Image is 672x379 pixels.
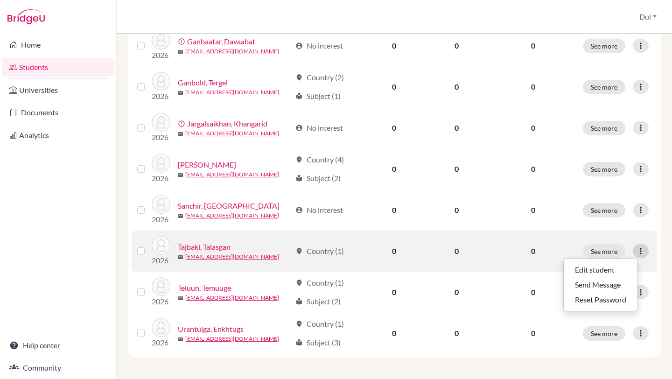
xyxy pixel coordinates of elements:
div: Country (2) [295,72,344,83]
span: local_library [295,175,303,182]
td: 0 [364,189,425,231]
td: 0 [425,231,489,272]
p: 2026 [152,214,170,225]
td: 0 [364,25,425,66]
td: 0 [425,189,489,231]
p: 2026 [152,255,170,266]
div: No interest [295,122,343,133]
button: See more [583,121,625,135]
a: Students [2,58,114,77]
p: 0 [495,204,572,216]
a: Home [2,35,114,54]
span: location_on [295,156,303,163]
span: location_on [295,320,303,328]
span: local_library [295,339,303,346]
span: account_circle [295,206,303,214]
p: 2026 [152,91,170,102]
p: 0 [495,328,572,339]
div: No interest [295,40,343,51]
td: 0 [425,148,489,189]
button: See more [583,326,625,341]
button: See more [583,39,625,53]
a: Help center [2,336,114,355]
p: 2026 [152,173,170,184]
button: Edit student [564,262,637,277]
button: See more [583,162,625,176]
td: 0 [364,272,425,313]
a: Analytics [2,126,114,145]
span: mail [178,49,183,55]
span: location_on [295,247,303,255]
a: Ganbold, Tergel [178,77,228,88]
div: Subject (3) [295,337,341,348]
span: mail [178,295,183,301]
img: Urantulga, Enkhtugs [152,318,170,337]
td: 0 [364,148,425,189]
img: Bridge-U [7,9,45,24]
a: Jargalsaikhan, Khangarid [187,118,267,129]
td: 0 [425,25,489,66]
p: 2026 [152,49,170,61]
a: Community [2,358,114,377]
a: [EMAIL_ADDRESS][DOMAIN_NAME] [185,294,279,302]
img: Teluun, Temuuge [152,277,170,296]
span: local_library [295,92,303,100]
a: [EMAIL_ADDRESS][DOMAIN_NAME] [185,211,279,220]
a: Universities [2,81,114,99]
div: Country (1) [295,318,344,330]
a: Teluun, Temuuge [178,282,231,294]
div: Country (1) [295,277,344,288]
a: [EMAIL_ADDRESS][DOMAIN_NAME] [185,88,279,97]
a: Documents [2,103,114,122]
div: Country (1) [295,246,344,257]
img: Nguyen, Minori [152,154,170,173]
td: 0 [364,313,425,354]
td: 0 [364,66,425,107]
button: Dul [635,8,661,26]
img: Jargalsaikhan, Khangarid [152,113,170,132]
td: 0 [425,272,489,313]
td: 0 [425,66,489,107]
div: Subject (2) [295,173,341,184]
button: Send Message [564,277,637,292]
p: 2026 [152,132,170,143]
a: [PERSON_NAME] [178,159,236,170]
p: 0 [495,287,572,298]
span: local_library [295,298,303,305]
p: 0 [495,246,572,257]
img: Tajbaki, Talasgan [152,236,170,255]
span: location_on [295,279,303,287]
div: Subject (1) [295,91,341,102]
a: Sanchir, [GEOGRAPHIC_DATA] [178,200,280,211]
span: mail [178,254,183,260]
button: See more [583,203,625,218]
span: account_circle [295,124,303,132]
td: 0 [364,231,425,272]
span: mail [178,131,183,137]
td: 0 [425,107,489,148]
span: error_outline [178,38,187,45]
button: See more [583,80,625,94]
p: 2026 [152,296,170,307]
a: [EMAIL_ADDRESS][DOMAIN_NAME] [185,129,279,138]
a: [EMAIL_ADDRESS][DOMAIN_NAME] [185,170,279,179]
span: error_outline [178,120,187,127]
td: 0 [425,313,489,354]
span: mail [178,337,183,342]
span: location_on [295,74,303,81]
a: [EMAIL_ADDRESS][DOMAIN_NAME] [185,253,279,261]
p: 0 [495,40,572,51]
a: Tajbaki, Talasgan [178,241,231,253]
button: See more [583,244,625,259]
button: Reset Password [564,292,637,307]
img: Sanchir, Erkhes [152,195,170,214]
a: Ganbaatar, Davaabat [187,36,255,47]
span: mail [178,172,183,178]
td: 0 [364,107,425,148]
div: Subject (2) [295,296,341,307]
p: 0 [495,81,572,92]
p: 0 [495,122,572,133]
p: 0 [495,163,572,175]
a: [EMAIL_ADDRESS][DOMAIN_NAME] [185,335,279,343]
img: Ganbaatar, Davaabat [152,31,170,49]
